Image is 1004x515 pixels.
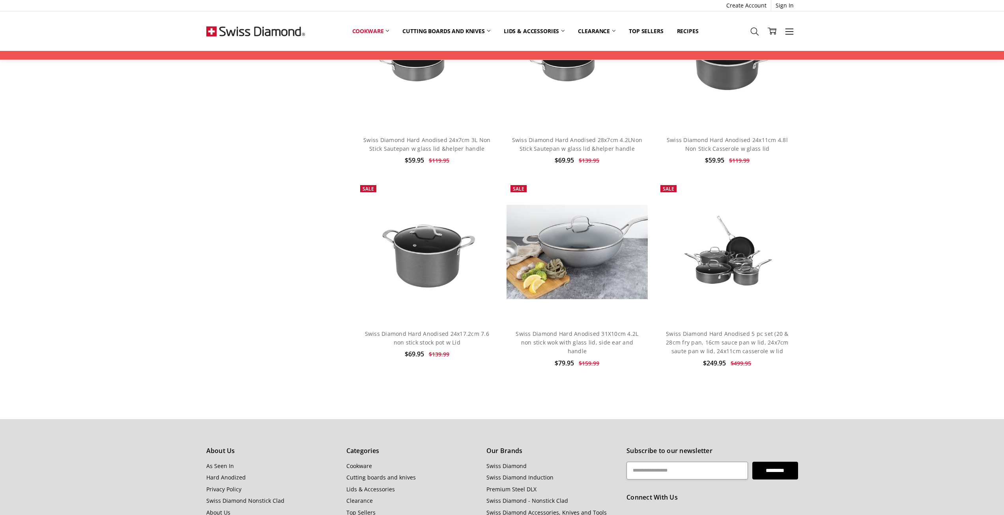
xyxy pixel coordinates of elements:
[206,485,241,493] a: Privacy Policy
[705,156,724,165] span: $59.95
[622,22,670,40] a: Top Sellers
[656,204,798,300] img: Swiss Diamond Hard Anodised 5 pc set (20 & 28cm fry pan, 16cm sauce pan w lid, 24x7cm saute pan w...
[626,493,798,503] h5: Connect With Us
[346,497,373,504] a: Clearance
[363,136,490,152] a: Swiss Diamond Hard Anodised 24x7cm 3L Non Stick Sautepan w glass lid &helper handle
[486,462,527,470] a: Swiss Diamond
[486,497,568,504] a: Swiss Diamond - Nonstick Clad
[512,136,643,152] a: Swiss Diamond Hard Anodised 28x7cm 4.2LNon Stick Sautepan w glass lid &helper handle
[486,485,537,493] a: Premium Steel DLX
[663,185,674,192] span: Sale
[729,157,750,164] span: $119.99
[497,22,571,40] a: Lids & Accessories
[346,22,396,40] a: Cookware
[555,156,574,165] span: $69.95
[346,462,372,470] a: Cookware
[346,474,416,481] a: Cutting boards and knives
[346,485,395,493] a: Lids & Accessories
[363,185,374,192] span: Sale
[656,181,798,322] a: Swiss Diamond Hard Anodised 5 pc set (20 & 28cm fry pan, 16cm sauce pan w lid, 24x7cm saute pan w...
[206,11,305,51] img: Free Shipping On Every Order
[405,156,424,165] span: $59.95
[346,446,478,456] h5: Categories
[513,185,524,192] span: Sale
[206,462,234,470] a: As Seen In
[667,136,788,152] a: Swiss Diamond Hard Anodised 24x11cm 4.8l Non Stick Casserole w glass lid
[579,157,599,164] span: $139.95
[365,330,489,346] a: Swiss Diamond Hard Anodised 24x17.2cm 7.6 non stick stock pot w Lid
[507,205,648,299] img: Swiss Diamond Hard Anodised 31X10cm 4.2L non stick wok with glass lid, side ear and handle
[571,22,622,40] a: Clearance
[356,205,497,299] img: Swiss Diamond Hard Anodised 24x17.2cm 7.6 non stick stock pot w Lid
[206,474,246,481] a: Hard Anodized
[429,350,449,358] span: $139.99
[429,157,449,164] span: $119.95
[507,181,648,322] a: Swiss Diamond Hard Anodised 31X10cm 4.2L non stick wok with glass lid, side ear and handle
[516,330,638,355] a: Swiss Diamond Hard Anodised 31X10cm 4.2L non stick wok with glass lid, side ear and handle
[555,359,574,367] span: $79.95
[206,497,284,504] a: Swiss Diamond Nonstick Clad
[579,360,599,367] span: $159.99
[356,181,497,322] a: Swiss Diamond Hard Anodised 24x17.2cm 7.6 non stick stock pot w Lid
[666,330,789,355] a: Swiss Diamond Hard Anodised 5 pc set (20 & 28cm fry pan, 16cm sauce pan w lid, 24x7cm saute pan w...
[626,446,798,456] h5: Subscribe to our newsletter
[703,359,726,367] span: $249.95
[670,22,705,40] a: Recipes
[731,360,751,367] span: $499.95
[486,474,553,481] a: Swiss Diamond Induction
[486,446,618,456] h5: Our Brands
[206,446,338,456] h5: About Us
[405,350,424,358] span: $69.95
[396,22,497,40] a: Cutting boards and knives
